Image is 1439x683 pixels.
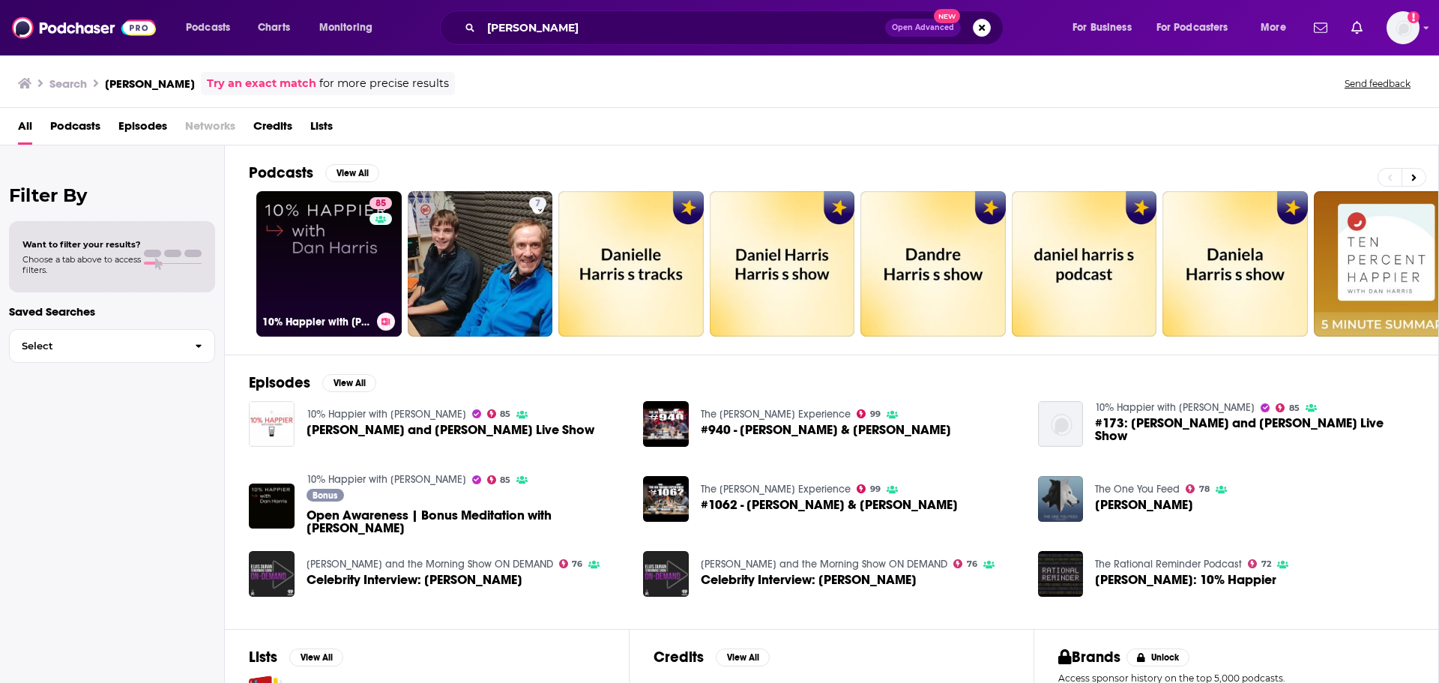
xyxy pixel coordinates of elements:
[1387,11,1420,44] span: Logged in as RebRoz5
[313,491,337,500] span: Bonus
[535,196,540,211] span: 7
[185,114,235,145] span: Networks
[654,648,770,667] a: CreditsView All
[1095,417,1414,442] a: #173: Sam Harris and Dan Harris Live Show
[1038,401,1084,447] img: #173: Sam Harris and Dan Harris Live Show
[249,163,379,182] a: PodcastsView All
[9,329,215,363] button: Select
[716,649,770,667] button: View All
[701,408,851,421] a: The Joe Rogan Experience
[307,574,522,586] a: Celebrity Interview: Dan Harris
[1261,561,1271,568] span: 72
[1156,17,1228,38] span: For Podcasters
[500,411,510,418] span: 85
[870,486,881,493] span: 99
[1095,499,1193,511] a: Dan Harris
[1147,16,1250,40] button: open menu
[967,561,977,568] span: 76
[1248,559,1271,568] a: 72
[1186,484,1210,493] a: 78
[1387,11,1420,44] img: User Profile
[375,196,386,211] span: 85
[454,10,1018,45] div: Search podcasts, credits, & more...
[9,304,215,319] p: Saved Searches
[1126,649,1190,667] button: Unlock
[643,401,689,447] img: #940 - Sam Harris & Dan Harris
[322,374,376,392] button: View All
[105,76,195,91] h3: [PERSON_NAME]
[701,424,951,436] span: #940 - [PERSON_NAME] & [PERSON_NAME]
[1387,11,1420,44] button: Show profile menu
[10,341,183,351] span: Select
[1250,16,1305,40] button: open menu
[1095,499,1193,511] span: [PERSON_NAME]
[307,574,522,586] span: Celebrity Interview: [PERSON_NAME]
[249,401,295,447] a: Sam Harris and Dan Harris Live Show
[249,648,343,667] a: ListsView All
[701,558,947,571] a: Elvis Duran and the Morning Show ON DEMAND
[481,16,885,40] input: Search podcasts, credits, & more...
[175,16,250,40] button: open menu
[934,9,961,23] span: New
[248,16,299,40] a: Charts
[12,13,156,42] a: Podchaser - Follow, Share and Rate Podcasts
[249,373,310,392] h2: Episodes
[1340,77,1415,90] button: Send feedback
[249,163,313,182] h2: Podcasts
[487,475,511,484] a: 85
[49,76,87,91] h3: Search
[1095,574,1276,586] a: Dan Harris: 10% Happier
[307,424,594,436] span: [PERSON_NAME] and [PERSON_NAME] Live Show
[307,408,466,421] a: 10% Happier with Dan Harris
[307,509,626,535] span: Open Awareness | Bonus Meditation with [PERSON_NAME]
[701,574,917,586] a: Celebrity Interview: Dan Harris
[892,24,954,31] span: Open Advanced
[253,114,292,145] span: Credits
[22,239,141,250] span: Want to filter your results?
[256,191,402,337] a: 8510% Happier with [PERSON_NAME]
[701,574,917,586] span: Celebrity Interview: [PERSON_NAME]
[319,17,372,38] span: Monitoring
[1095,574,1276,586] span: [PERSON_NAME]: 10% Happier
[50,114,100,145] a: Podcasts
[1095,483,1180,496] a: The One You Feed
[249,373,376,392] a: EpisodesView All
[249,551,295,597] a: Celebrity Interview: Dan Harris
[1038,476,1084,522] img: Dan Harris
[369,197,392,209] a: 85
[1062,16,1150,40] button: open menu
[1058,648,1120,667] h2: Brands
[857,409,881,418] a: 99
[1289,405,1300,412] span: 85
[309,16,392,40] button: open menu
[654,648,704,667] h2: Credits
[1095,558,1242,571] a: The Rational Reminder Podcast
[701,483,851,496] a: The Joe Rogan Experience
[319,75,449,92] span: for more precise results
[18,114,32,145] span: All
[1308,15,1333,40] a: Show notifications dropdown
[559,559,583,568] a: 76
[953,559,977,568] a: 76
[307,424,594,436] a: Sam Harris and Dan Harris Live Show
[885,19,961,37] button: Open AdvancedNew
[249,484,295,529] img: Open Awareness | Bonus Meditation with Dan Harris
[857,484,881,493] a: 99
[207,75,316,92] a: Try an exact match
[1073,17,1132,38] span: For Business
[118,114,167,145] a: Episodes
[643,551,689,597] img: Celebrity Interview: Dan Harris
[310,114,333,145] a: Lists
[289,649,343,667] button: View All
[307,558,553,571] a: Elvis Duran and the Morning Show ON DEMAND
[1095,401,1255,414] a: 10% Happier with Dan Harris
[262,316,371,328] h3: 10% Happier with [PERSON_NAME]
[701,424,951,436] a: #940 - Sam Harris & Dan Harris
